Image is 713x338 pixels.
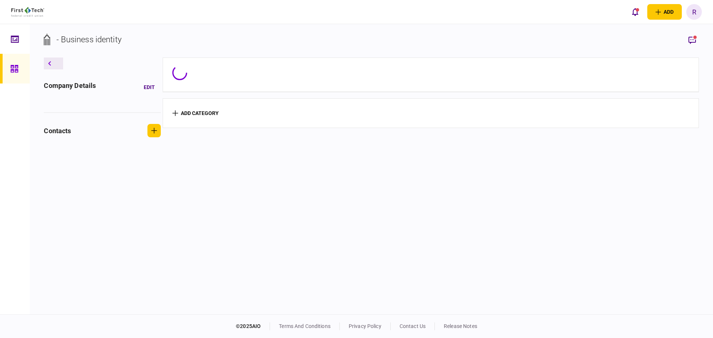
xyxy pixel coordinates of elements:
[44,81,96,94] div: company details
[279,323,331,329] a: terms and conditions
[400,323,426,329] a: contact us
[686,4,702,20] button: R
[647,4,682,20] button: open adding identity options
[56,33,121,46] div: - Business identity
[138,81,161,94] button: Edit
[444,323,477,329] a: release notes
[11,7,44,17] img: client company logo
[172,110,219,116] button: add category
[349,323,381,329] a: privacy policy
[627,4,643,20] button: open notifications list
[44,126,71,136] div: contacts
[236,322,270,330] div: © 2025 AIO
